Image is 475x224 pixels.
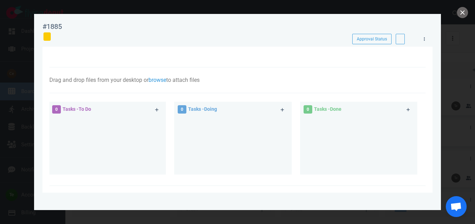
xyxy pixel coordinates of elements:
a: Chat abierto [446,196,467,217]
span: 0 [178,105,186,114]
span: Tasks - Done [314,106,341,112]
span: to attach files [166,77,200,83]
span: Drag and drop files from your desktop or [49,77,148,83]
span: Tasks - Doing [188,106,217,112]
a: browse [148,77,166,83]
button: close [457,7,468,18]
span: 0 [304,105,312,114]
span: 0 [52,105,61,114]
div: #1885 [42,22,62,31]
button: Approval Status [352,34,392,44]
span: Tasks - To Do [63,106,91,112]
